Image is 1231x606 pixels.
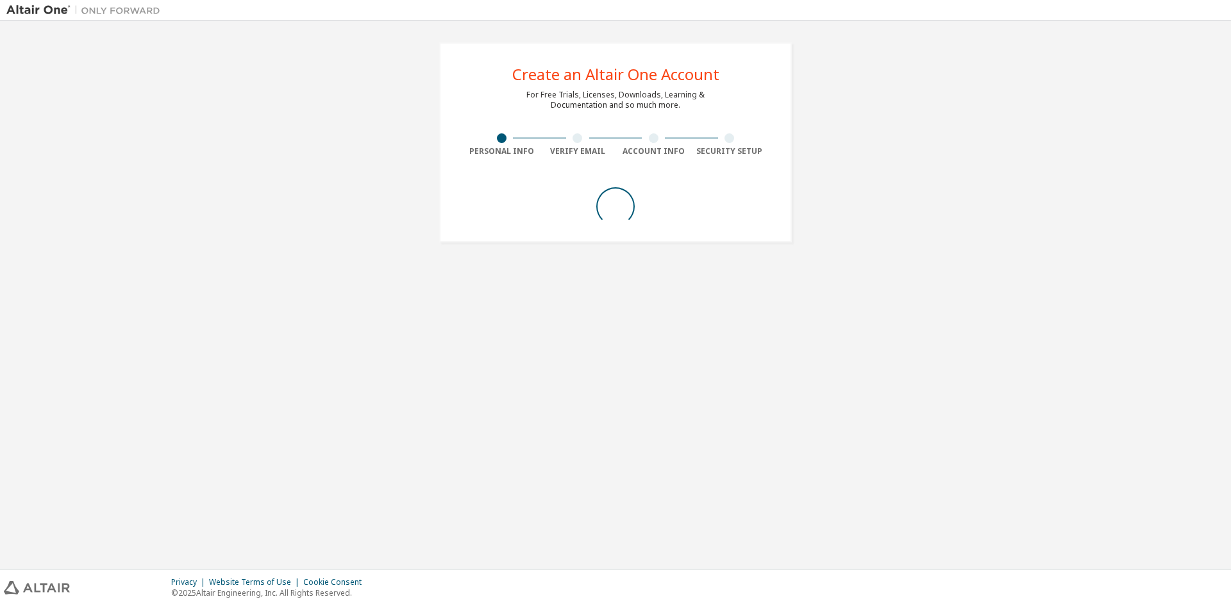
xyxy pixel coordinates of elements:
[171,587,369,598] p: © 2025 Altair Engineering, Inc. All Rights Reserved.
[512,67,719,82] div: Create an Altair One Account
[209,577,303,587] div: Website Terms of Use
[171,577,209,587] div: Privacy
[4,581,70,594] img: altair_logo.svg
[464,146,540,156] div: Personal Info
[692,146,768,156] div: Security Setup
[615,146,692,156] div: Account Info
[540,146,616,156] div: Verify Email
[303,577,369,587] div: Cookie Consent
[526,90,705,110] div: For Free Trials, Licenses, Downloads, Learning & Documentation and so much more.
[6,4,167,17] img: Altair One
